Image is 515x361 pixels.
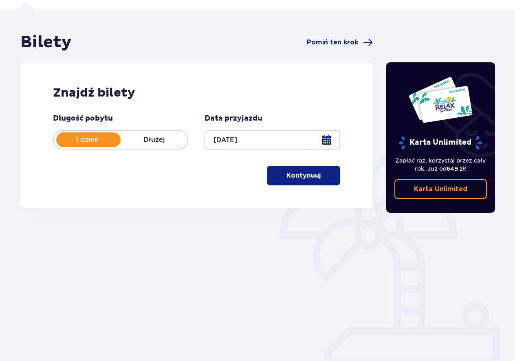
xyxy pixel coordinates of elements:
[394,179,487,199] a: Karta Unlimited
[307,38,358,47] span: Pomiń ten krok
[54,135,121,144] p: 1 dzień
[307,37,373,47] a: Pomiń ten krok
[447,165,465,172] span: 649 zł
[53,114,113,123] p: Długość pobytu
[414,185,467,194] p: Karta Unlimited
[20,32,72,53] h1: Bilety
[267,166,340,185] button: Kontynuuj
[121,135,187,144] p: Dłużej
[286,171,321,180] p: Kontynuuj
[398,136,483,150] p: Karta Unlimited
[394,156,487,173] p: Zapłać raz, korzystaj przez cały rok. Już od !
[53,85,340,101] h2: Znajdź bilety
[205,114,262,123] p: Data przyjazdu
